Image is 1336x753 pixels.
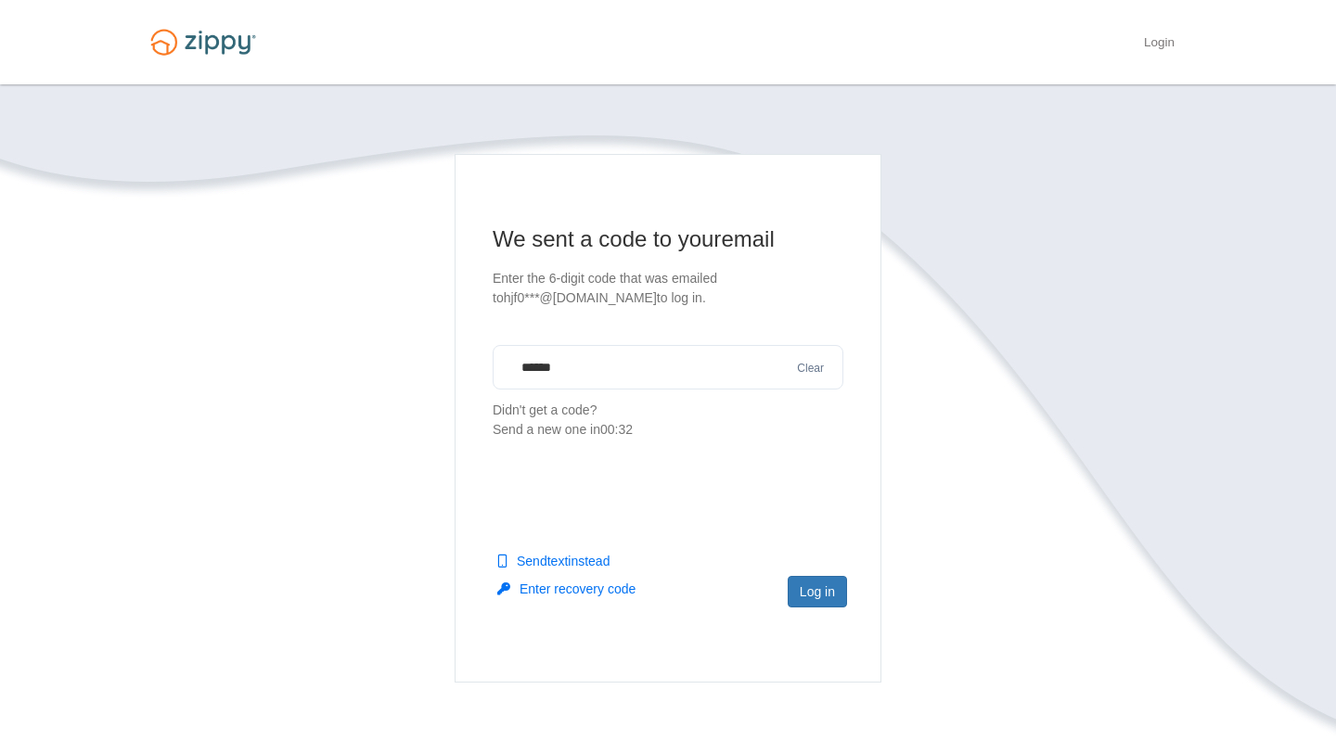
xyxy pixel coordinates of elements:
[1144,35,1175,54] a: Login
[497,580,636,598] button: Enter recovery code
[788,576,847,607] button: Log in
[493,269,843,308] p: Enter the 6-digit code that was emailed to hjf0***@[DOMAIN_NAME] to log in.
[791,360,829,377] button: Clear
[493,401,843,440] p: Didn't get a code?
[139,20,267,64] img: Logo
[493,420,843,440] div: Send a new one in 00:32
[497,552,610,570] button: Sendtextinstead
[493,224,843,254] h1: We sent a code to your email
